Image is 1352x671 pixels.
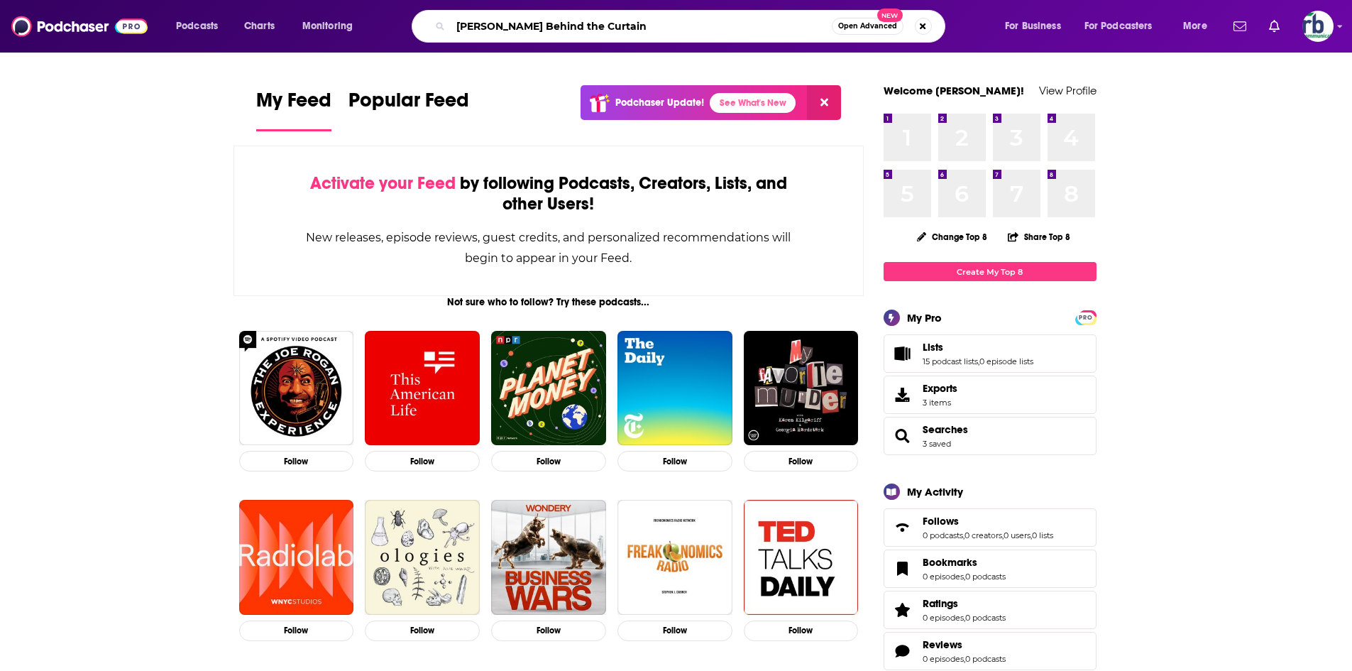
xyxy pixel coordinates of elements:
img: This American Life [365,331,480,446]
button: open menu [995,15,1079,38]
a: 0 podcasts [965,572,1006,582]
span: 3 items [923,398,957,408]
p: Podchaser Update! [615,97,704,109]
a: 0 creators [964,530,1002,540]
a: Create My Top 8 [884,262,1097,281]
a: The Joe Rogan Experience [239,331,354,446]
button: open menu [292,15,371,38]
span: Popular Feed [348,88,469,121]
img: Freakonomics Radio [617,500,732,615]
button: Follow [491,451,606,471]
button: Follow [617,621,732,641]
span: Exports [923,382,957,395]
img: Business Wars [491,500,606,615]
span: Searches [884,417,1097,455]
a: 0 podcasts [965,613,1006,623]
a: 0 podcasts [965,654,1006,664]
a: Bookmarks [923,556,1006,569]
a: TED Talks Daily [744,500,859,615]
span: PRO [1077,312,1094,323]
img: Planet Money [491,331,606,446]
a: 0 podcasts [923,530,963,540]
div: Search podcasts, credits, & more... [425,10,959,43]
input: Search podcasts, credits, & more... [451,15,832,38]
button: Follow [365,621,480,641]
button: Follow [744,621,859,641]
a: Lists [923,341,1033,354]
a: 0 episode lists [979,356,1033,366]
a: Welcome [PERSON_NAME]! [884,84,1024,97]
a: Searches [889,426,917,446]
span: , [964,654,965,664]
a: Searches [923,423,968,436]
a: 0 episodes [923,572,964,582]
div: My Activity [907,485,963,498]
button: open menu [166,15,236,38]
a: Radiolab [239,500,354,615]
a: Ologies with Alie Ward [365,500,480,615]
div: New releases, episode reviews, guest credits, and personalized recommendations will begin to appe... [305,227,793,268]
span: Charts [244,16,275,36]
span: , [964,613,965,623]
span: Logged in as johannarb [1302,11,1334,42]
span: Ratings [884,591,1097,629]
a: 0 episodes [923,613,964,623]
button: Follow [239,621,354,641]
a: Show notifications dropdown [1263,14,1285,38]
img: User Profile [1302,11,1334,42]
a: 0 episodes [923,654,964,664]
a: 15 podcast lists [923,356,978,366]
span: For Business [1005,16,1061,36]
a: View Profile [1039,84,1097,97]
a: Show notifications dropdown [1228,14,1252,38]
a: Popular Feed [348,88,469,131]
img: My Favorite Murder with Karen Kilgariff and Georgia Hardstark [744,331,859,446]
button: Follow [491,621,606,641]
a: Exports [884,376,1097,414]
a: PRO [1077,312,1094,322]
span: Ratings [923,597,958,610]
div: Not sure who to follow? Try these podcasts... [233,296,864,308]
div: by following Podcasts, Creators, Lists, and other Users! [305,173,793,214]
span: Bookmarks [923,556,977,569]
a: See What's New [710,93,796,113]
button: open menu [1173,15,1225,38]
span: Monitoring [302,16,353,36]
a: Reviews [923,638,1006,651]
span: For Podcasters [1084,16,1153,36]
span: , [964,572,965,582]
a: My Feed [256,88,331,131]
a: Ratings [889,600,917,620]
span: Reviews [884,632,1097,670]
button: Follow [617,451,732,471]
span: More [1183,16,1207,36]
span: Activate your Feed [310,173,456,194]
a: Ratings [923,597,1006,610]
button: Follow [239,451,354,471]
span: , [1002,530,1004,540]
span: Exports [889,385,917,405]
span: Follows [923,515,959,528]
span: Lists [884,334,1097,373]
img: Podchaser - Follow, Share and Rate Podcasts [11,13,148,40]
span: , [978,356,979,366]
span: Reviews [923,638,962,651]
button: Show profile menu [1302,11,1334,42]
button: Follow [744,451,859,471]
button: Open AdvancedNew [832,18,903,35]
button: open menu [1075,15,1173,38]
span: Podcasts [176,16,218,36]
a: 0 users [1004,530,1031,540]
span: My Feed [256,88,331,121]
a: Reviews [889,641,917,661]
button: Follow [365,451,480,471]
a: 0 lists [1032,530,1053,540]
span: Lists [923,341,943,354]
